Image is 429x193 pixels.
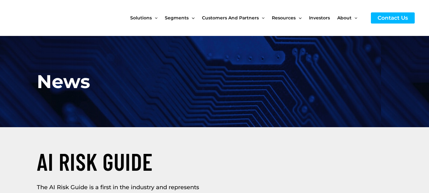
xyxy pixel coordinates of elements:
[11,5,87,31] img: CyberCatch
[130,4,365,31] nav: Site Navigation: New Main Menu
[37,68,182,95] h1: News
[202,4,259,31] span: Customers and Partners
[152,4,158,31] span: Menu Toggle
[371,12,415,24] a: Contact Us
[296,4,301,31] span: Menu Toggle
[130,4,152,31] span: Solutions
[189,4,194,31] span: Menu Toggle
[309,4,337,31] a: Investors
[352,4,357,31] span: Menu Toggle
[309,4,330,31] span: Investors
[165,4,189,31] span: Segments
[272,4,296,31] span: Resources
[337,4,352,31] span: About
[259,4,265,31] span: Menu Toggle
[37,146,211,177] h2: AI RISK GUIDE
